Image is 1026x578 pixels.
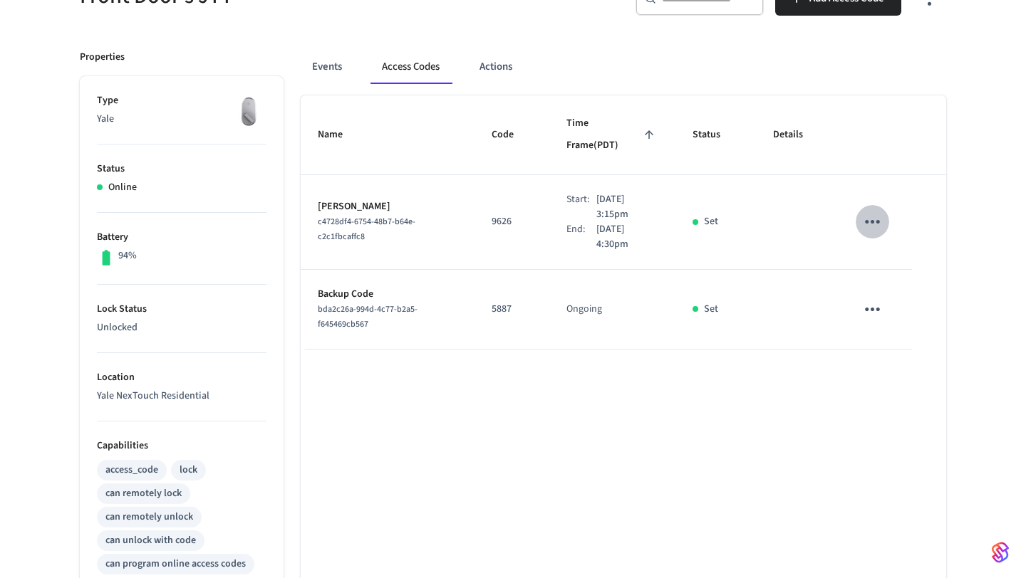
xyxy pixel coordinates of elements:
[97,370,266,385] p: Location
[318,303,418,330] span: bda2c26a-994d-4c77-b2a5-f645469cb567
[566,192,596,222] div: Start:
[80,50,125,65] p: Properties
[97,302,266,317] p: Lock Status
[97,162,266,177] p: Status
[108,180,137,195] p: Online
[566,222,596,252] div: End:
[468,50,524,84] button: Actions
[704,302,718,317] p: Set
[118,248,137,263] p: 94%
[596,222,658,252] p: [DATE] 4:30pm
[97,93,266,108] p: Type
[492,214,532,229] p: 9626
[566,112,658,157] span: Time Frame(PDT)
[301,50,946,84] div: ant example
[97,320,266,335] p: Unlocked
[773,124,822,146] span: Details
[97,389,266,404] p: Yale NexTouch Residential
[105,463,158,478] div: access_code
[693,124,739,146] span: Status
[370,50,451,84] button: Access Codes
[318,124,361,146] span: Name
[549,270,675,350] td: Ongoing
[105,510,193,525] div: can remotely unlock
[97,230,266,245] p: Battery
[180,463,197,478] div: lock
[318,287,457,302] p: Backup Code
[105,557,246,572] div: can program online access codes
[97,438,266,453] p: Capabilities
[97,112,266,127] p: Yale
[105,533,196,548] div: can unlock with code
[105,486,182,501] div: can remotely lock
[318,216,415,243] span: c4728df4-6754-48b7-b64e-c2c1fbcaffc8
[596,192,658,222] p: [DATE] 3:15pm
[301,95,946,350] table: sticky table
[492,124,532,146] span: Code
[492,302,532,317] p: 5887
[301,50,353,84] button: Events
[318,199,457,214] p: [PERSON_NAME]
[231,93,266,129] img: August Wifi Smart Lock 3rd Gen, Silver, Front
[992,541,1009,564] img: SeamLogoGradient.69752ec5.svg
[704,214,718,229] p: Set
